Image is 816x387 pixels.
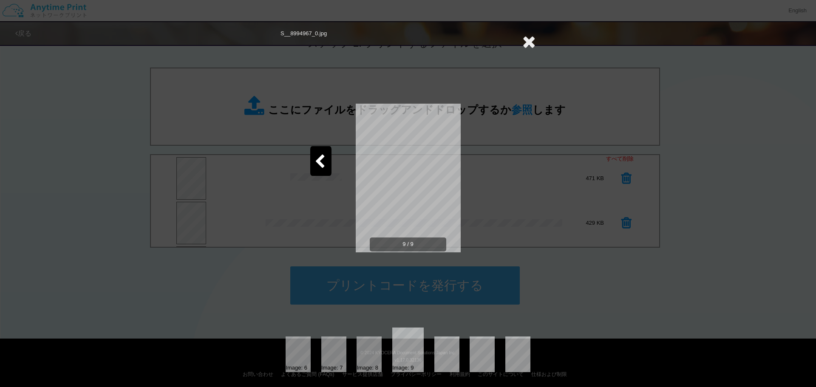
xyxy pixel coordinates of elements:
div: Image: 6 [286,364,307,372]
div: Image: 9 [392,364,414,372]
div: S__8994967_0.jpg [280,30,327,38]
div: Image: 7 [321,364,343,372]
div: Image: 8 [357,364,378,372]
span: 9 / 9 [370,237,446,251]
